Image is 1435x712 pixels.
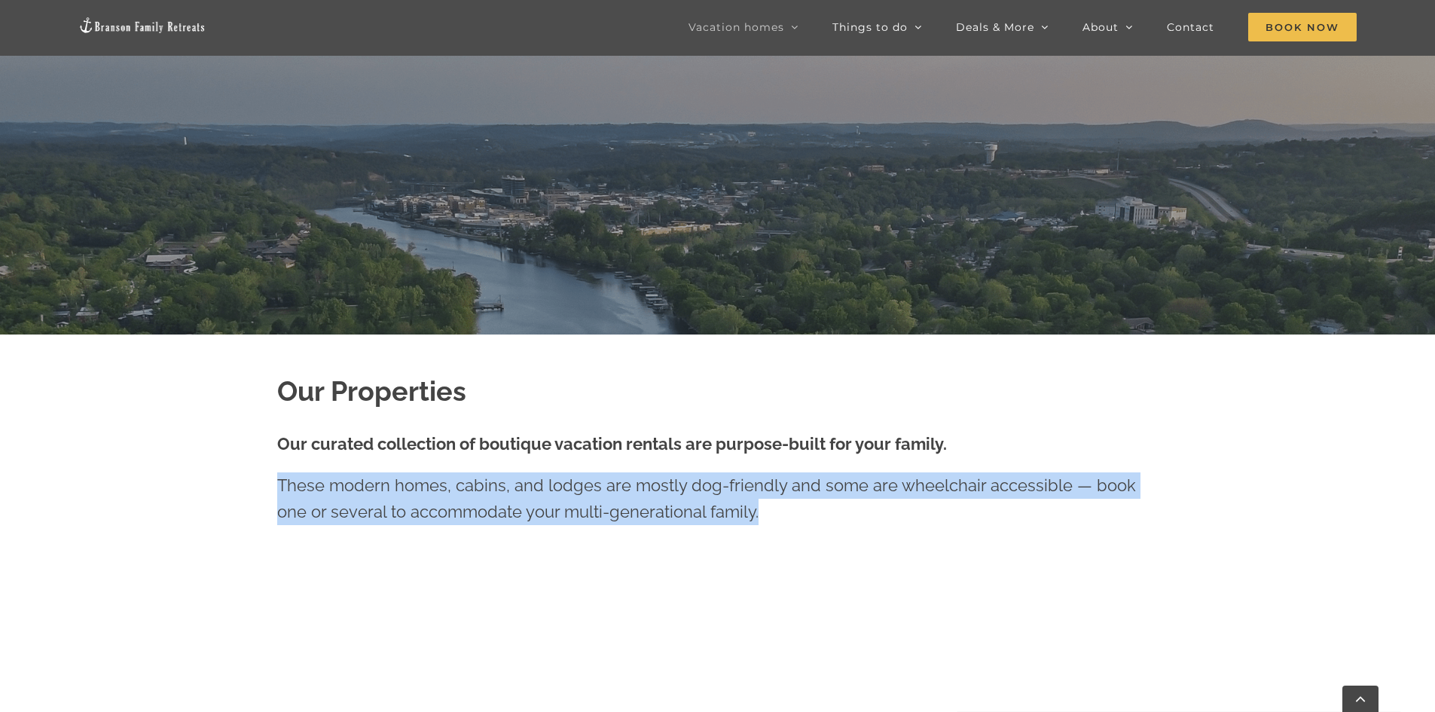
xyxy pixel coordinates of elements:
[688,8,1357,47] nav: Main Menu Sticky
[832,22,908,32] span: Things to do
[1248,13,1357,41] span: Book Now
[832,8,922,47] a: Things to do
[688,22,784,32] span: Vacation homes
[1167,22,1214,32] span: Contact
[1248,8,1357,47] a: Book Now
[607,330,828,459] b: OUR HOUSES
[277,375,466,407] strong: Our Properties
[1082,22,1119,32] span: About
[956,8,1049,47] a: Deals & More
[688,8,798,47] a: Vacation homes
[1167,8,1214,47] a: Contact
[78,17,206,34] img: Branson Family Retreats Logo
[277,434,947,454] strong: Our curated collection of boutique vacation rentals are purpose-built for your family.
[1082,8,1133,47] a: About
[956,22,1034,32] span: Deals & More
[277,472,1159,525] p: These modern homes, cabins, and lodges are mostly dog-friendly and some are wheelchair accessible...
